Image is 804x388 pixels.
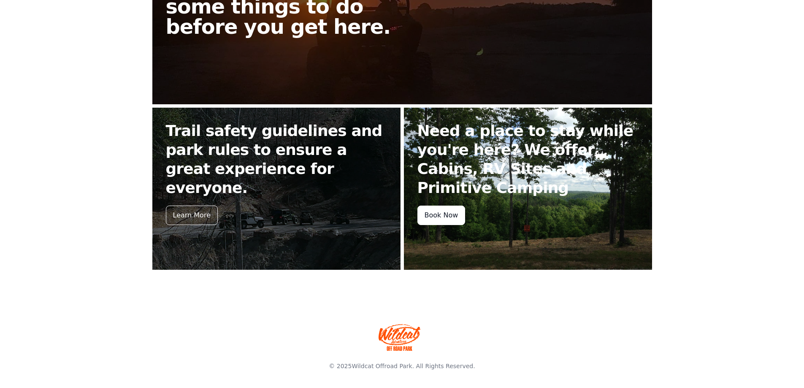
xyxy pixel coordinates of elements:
div: Book Now [417,206,466,225]
h2: Need a place to stay while you're here? We offer Cabins, RV Sites and Primitive Camping [417,121,639,197]
a: Trail safety guidelines and park rules to ensure a great experience for everyone. Learn More [152,108,401,270]
img: Wildcat Offroad park [379,324,421,351]
span: © 2025 . All Rights Reserved. [329,363,475,369]
a: Need a place to stay while you're here? We offer Cabins, RV Sites and Primitive Camping Book Now [404,108,652,270]
div: Learn More [166,206,218,225]
h2: Trail safety guidelines and park rules to ensure a great experience for everyone. [166,121,387,197]
a: Wildcat Offroad Park [352,363,412,369]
